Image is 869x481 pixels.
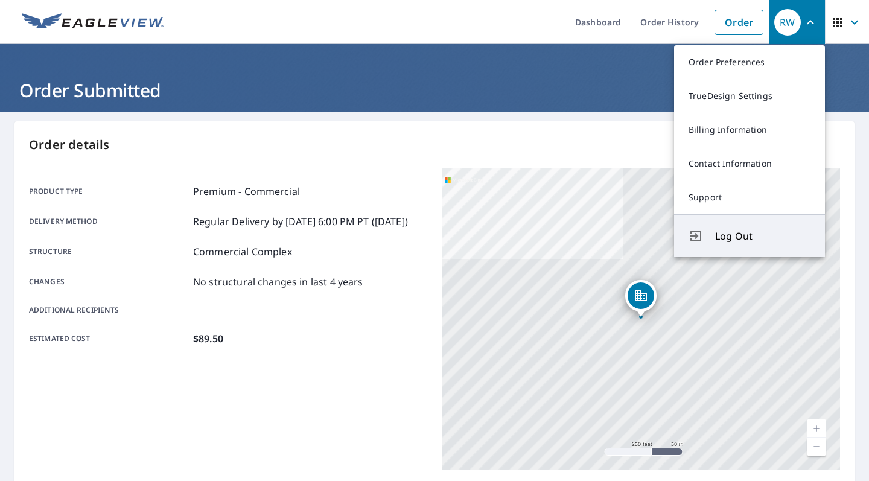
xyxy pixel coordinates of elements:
span: Log Out [715,229,810,243]
p: Premium - Commercial [193,184,300,199]
p: Product type [29,184,188,199]
button: Log Out [674,214,825,257]
p: Order details [29,136,840,154]
img: EV Logo [22,13,164,31]
a: Contact Information [674,147,825,180]
a: Current Level 17, Zoom In [807,419,826,438]
a: Order Preferences [674,45,825,79]
a: Billing Information [674,113,825,147]
div: Dropped pin, building 1, Commercial property, 25115 Portobello Rd Birmingham, AL 35242 [625,280,657,317]
a: Current Level 17, Zoom Out [807,438,826,456]
p: Regular Delivery by [DATE] 6:00 PM PT ([DATE]) [193,214,408,229]
p: No structural changes in last 4 years [193,275,363,289]
h1: Order Submitted [14,78,855,103]
p: Structure [29,244,188,259]
p: $89.50 [193,331,223,346]
p: Estimated cost [29,331,188,346]
p: Changes [29,275,188,289]
a: TrueDesign Settings [674,79,825,113]
div: RW [774,9,801,36]
a: Order [715,10,763,35]
p: Delivery method [29,214,188,229]
p: Additional recipients [29,305,188,316]
a: Support [674,180,825,214]
p: Commercial Complex [193,244,292,259]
